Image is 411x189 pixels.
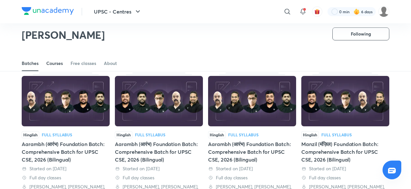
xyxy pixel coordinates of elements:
button: avatar [312,6,322,17]
a: Batches [22,56,39,71]
div: Full day classes [301,174,389,181]
span: Hinglish [301,131,319,138]
a: About [104,56,117,71]
span: Hinglish [22,131,39,138]
div: Full Syllabus [321,133,352,137]
span: Hinglish [115,131,132,138]
div: Started on 8 Jun 2025 [22,165,110,172]
img: Thumbnail [115,76,203,126]
div: Batches [22,60,39,67]
div: About [104,60,117,67]
div: Full day classes [22,174,110,181]
div: Manzil (मंज़िल) Foundation Batch: Comprehensive Batch for UPSC CSE, 2026 (Bilingual) [301,140,389,163]
a: Company Logo [22,7,74,16]
div: Aarambh (आरंभ) Foundation Batch: Comprehensive Batch for UPSC CSE, 2026 (Bilingual) [115,140,203,163]
span: Following [351,31,371,37]
div: Full Syllabus [228,133,259,137]
img: Company Logo [22,7,74,15]
a: Free classes [71,56,96,71]
img: Thumbnail [208,76,296,126]
div: Started on 17 May 2025 [208,165,296,172]
div: Full Syllabus [42,133,72,137]
img: Thumbnail [22,76,110,126]
img: Thumbnail [301,76,389,126]
div: Aarambh (आरंभ) Foundation Batch: Comprehensive Batch for UPSC CSE, 2026 (Bilingual) [208,140,296,163]
img: streak [353,8,360,15]
div: Free classes [71,60,96,67]
span: Hinglish [208,131,226,138]
button: UPSC - Centres [90,5,146,18]
div: Full day classes [208,174,296,181]
div: Started on 6 May 2025 [301,165,389,172]
img: avatar [314,9,320,15]
div: Aarambh (आरंभ) Foundation Batch: Comprehensive Batch for UPSC CSE, 2026 (Bilingual) [22,140,110,163]
div: Courses [46,60,63,67]
div: Full day classes [115,174,203,181]
div: Started on 31 May 2025 [115,165,203,172]
div: Full Syllabus [135,133,165,137]
h2: [PERSON_NAME] [22,28,105,41]
a: Courses [46,56,63,71]
img: SAKSHI AGRAWAL [378,6,389,17]
button: Following [332,27,389,40]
